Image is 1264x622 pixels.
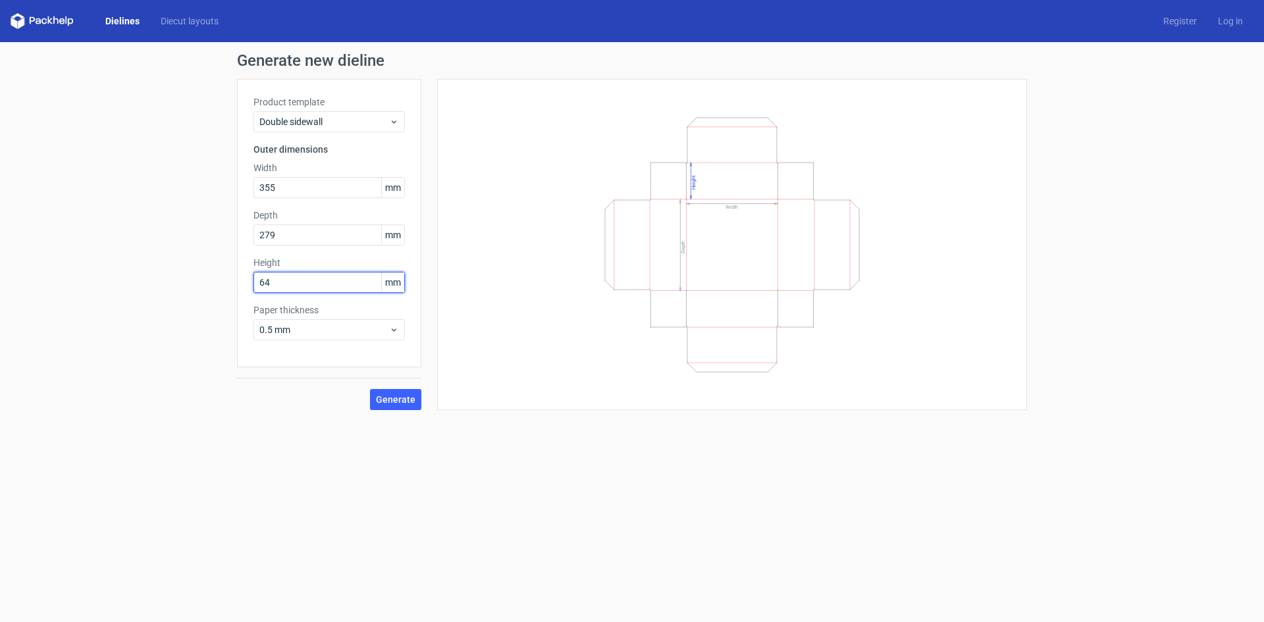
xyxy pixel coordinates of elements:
[680,240,686,253] text: Depth
[370,389,421,410] button: Generate
[1153,14,1207,28] a: Register
[725,204,738,210] text: Width
[253,303,405,317] label: Paper thickness
[381,225,404,245] span: mm
[253,256,405,269] label: Height
[253,161,405,174] label: Width
[253,143,405,156] h3: Outer dimensions
[1207,14,1253,28] a: Log in
[376,395,415,404] span: Generate
[253,209,405,222] label: Depth
[259,115,389,128] span: Double sidewall
[253,95,405,109] label: Product template
[259,323,389,336] span: 0.5 mm
[381,178,404,197] span: mm
[95,14,150,28] a: Dielines
[150,14,229,28] a: Diecut layouts
[691,175,697,190] text: Height
[381,272,404,292] span: mm
[237,53,1027,68] h1: Generate new dieline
